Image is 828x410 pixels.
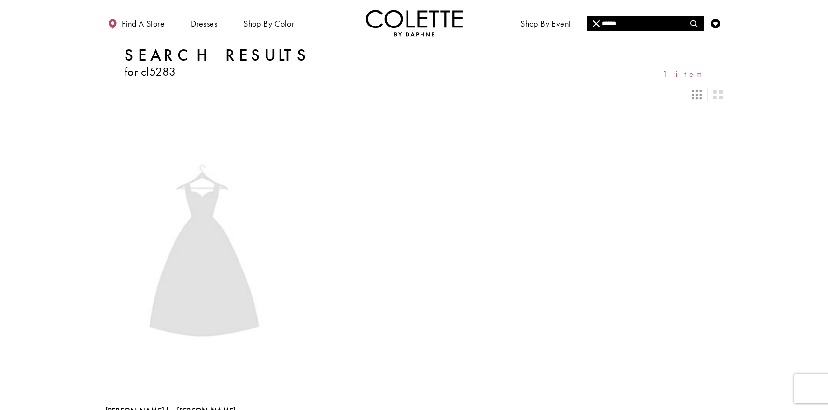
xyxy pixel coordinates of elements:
[587,16,606,31] button: Close Search
[663,70,704,78] span: 1 item
[518,10,573,36] span: Shop By Event
[692,90,702,99] span: Switch layout to 3 columns
[687,10,702,36] a: Toggle search
[122,19,165,28] span: Find a store
[366,10,463,36] img: Colette by Daphne
[188,10,220,36] span: Dresses
[243,19,294,28] span: Shop by color
[685,16,703,31] button: Submit Search
[241,10,296,36] span: Shop by color
[520,19,571,28] span: Shop By Event
[105,111,303,398] a: Visit Colette by Daphne Style No. CL5283 Page
[708,10,723,36] a: Check Wishlist
[191,19,217,28] span: Dresses
[99,84,729,105] div: Layout Controls
[366,10,463,36] a: Visit Home Page
[105,10,167,36] a: Find a store
[125,65,310,78] h3: for cl5283
[713,90,723,99] span: Switch layout to 2 columns
[125,46,310,65] h1: Search Results
[587,16,703,31] input: Search
[595,10,666,36] a: Meet the designer
[587,16,704,31] div: Search form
